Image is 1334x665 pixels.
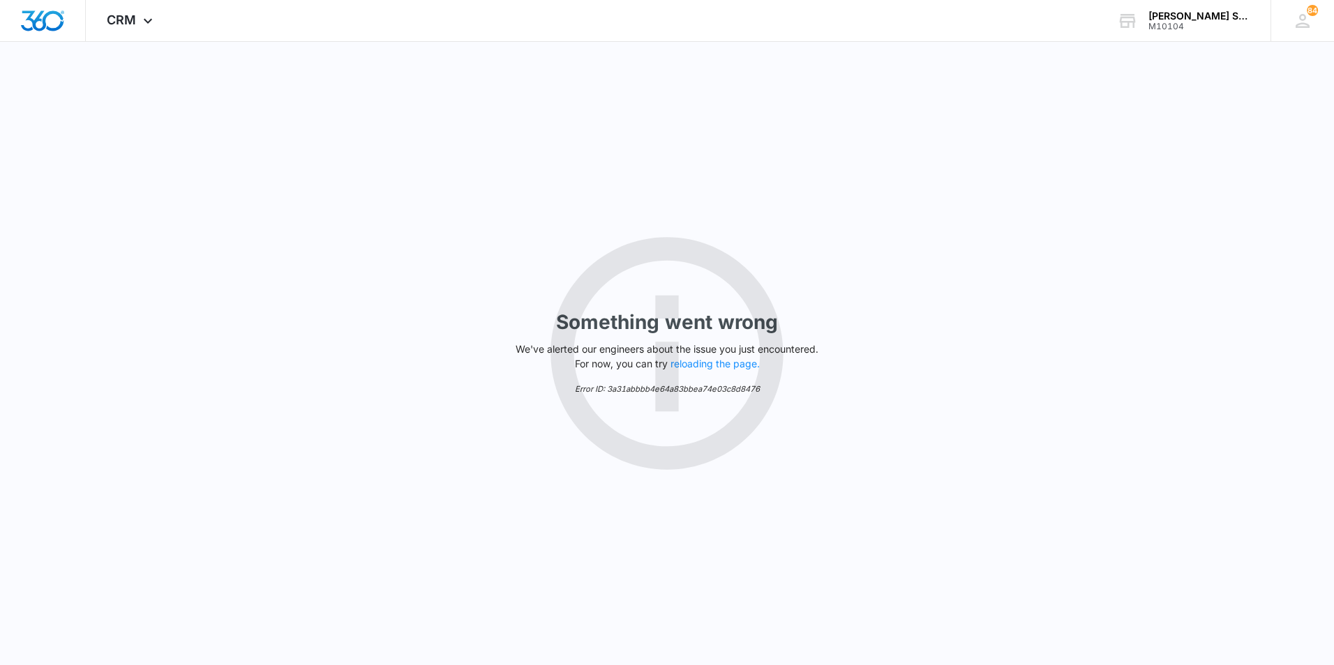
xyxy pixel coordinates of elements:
p: We've alerted our engineers about the issue you just encountered. For now, you can try [510,342,824,371]
div: notifications count [1307,5,1318,16]
span: 84 [1307,5,1318,16]
button: reloading the page. [670,358,760,369]
span: CRM [107,13,136,27]
div: account id [1148,22,1250,31]
div: account name [1148,10,1250,22]
em: Error ID: 3a31abbbb4e64a83bbea74e03c8d8476 [575,384,760,394]
h1: Something went wrong [556,307,778,337]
